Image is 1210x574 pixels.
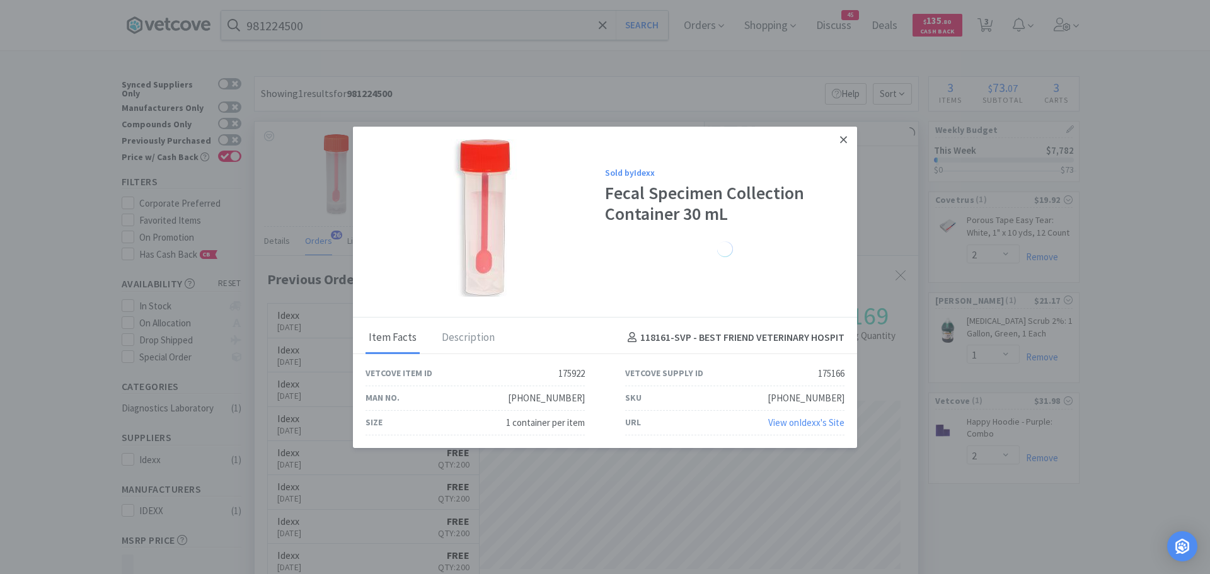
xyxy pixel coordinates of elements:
div: Sold by Idexx [605,166,844,180]
div: Man No. [366,391,400,405]
div: [PHONE_NUMBER] [508,391,585,406]
div: Open Intercom Messenger [1167,531,1197,561]
h4: 118161 - SVP - BEST FRIEND VETERINARY HOSPIT [623,330,844,346]
a: View onIdexx's Site [768,416,844,428]
div: 175166 [818,366,844,381]
div: [PHONE_NUMBER] [768,391,844,406]
div: Fecal Specimen Collection Container 30 mL [605,183,844,225]
div: 1 container per item [506,415,585,430]
div: Vetcove Item ID [366,366,432,380]
div: 175922 [558,366,585,381]
img: 769ee2c66d074370b3b693ac8734c668_175166.jpg [406,139,565,296]
div: Size [366,415,383,429]
div: URL [625,415,641,429]
div: SKU [625,391,642,405]
div: Description [439,322,498,353]
div: Vetcove Supply ID [625,366,703,380]
div: Item Facts [366,322,420,353]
